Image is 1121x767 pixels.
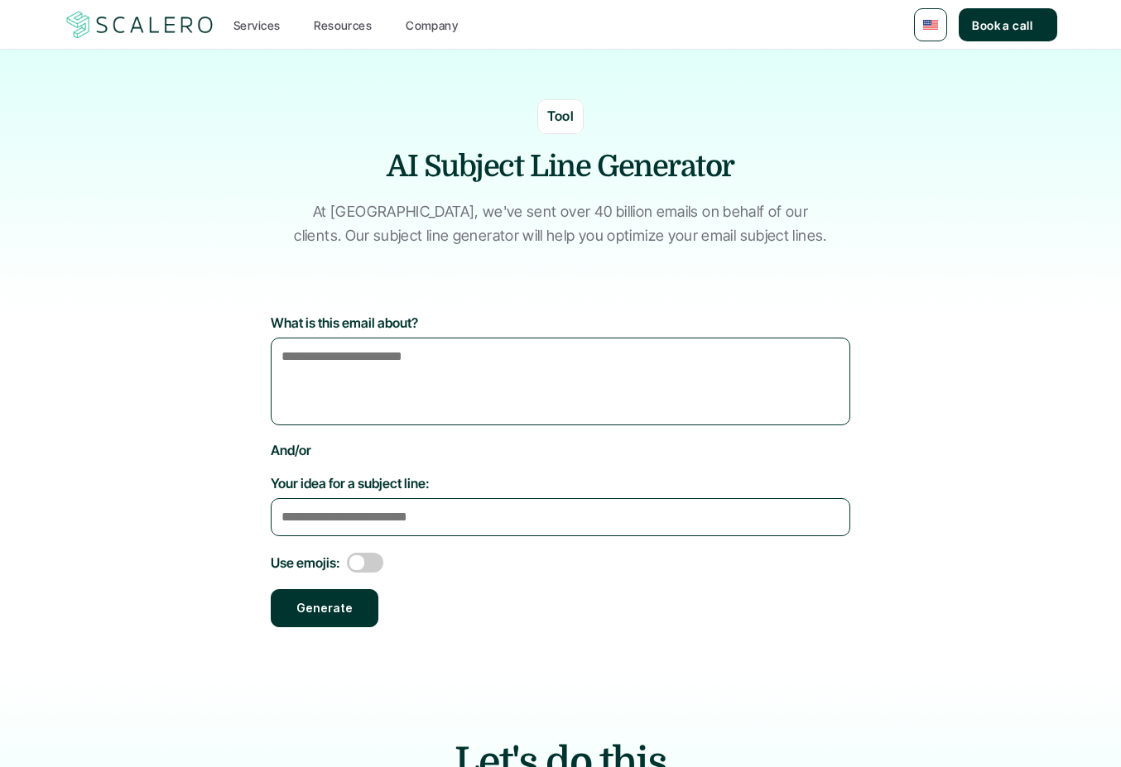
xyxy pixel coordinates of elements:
[271,589,378,627] button: Generate
[314,17,372,34] p: Resources
[271,554,340,571] label: Use emojis:
[271,314,850,331] label: What is this email about?
[959,8,1057,41] a: Book a call
[271,442,850,458] label: And/or
[64,10,216,40] a: Scalero company logotype
[64,9,216,41] img: Scalero company logotype
[271,475,850,491] label: Your idea for a subject line:
[291,200,830,248] p: At [GEOGRAPHIC_DATA], we've sent over 40 billion emails on behalf of our clients. Our subject lin...
[233,17,280,34] p: Services
[312,146,809,188] h3: AI Subject Line Generator
[406,17,458,34] p: Company
[972,17,1032,34] p: Book a call
[547,106,575,127] p: Tool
